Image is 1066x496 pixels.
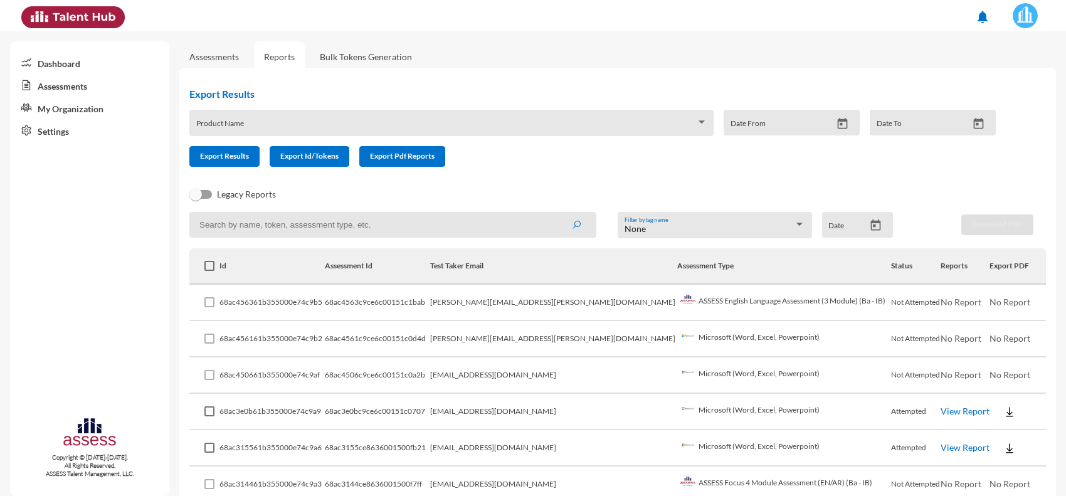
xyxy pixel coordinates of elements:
a: Dashboard [10,51,169,74]
mat-icon: notifications [975,9,990,24]
td: Microsoft (Word, Excel, Powerpoint) [677,394,892,430]
a: Reports [254,41,305,72]
td: 68ac3e0bc9ce6c00151c0707 [325,394,430,430]
span: Legacy Reports [217,187,276,202]
span: No Report [989,369,1030,380]
span: No Report [941,297,981,307]
td: 68ac4561c9ce6c00151c0d4d [325,321,430,357]
td: 68ac450661b355000e74c9af [219,357,324,394]
p: Copyright © [DATE]-[DATE]. All Rights Reserved. ASSESS Talent Management, LLC. [10,453,169,478]
td: Not Attempted [891,285,941,321]
button: Download PDF [961,214,1033,235]
span: No Report [941,333,981,344]
a: View Report [941,442,989,453]
th: Id [219,248,324,285]
td: 68ac4506c9ce6c00151c0a2b [325,357,430,394]
td: 68ac3e0b61b355000e74c9a9 [219,394,324,430]
button: Open calendar [865,219,887,232]
span: Export Id/Tokens [280,151,339,161]
span: Export Results [200,151,249,161]
a: My Organization [10,97,169,119]
td: Attempted [891,430,941,467]
td: [PERSON_NAME][EMAIL_ADDRESS][PERSON_NAME][DOMAIN_NAME] [430,285,677,321]
button: Open calendar [968,117,989,130]
td: Microsoft (Word, Excel, Powerpoint) [677,321,892,357]
td: Not Attempted [891,321,941,357]
td: Not Attempted [891,357,941,394]
th: Test Taker Email [430,248,677,285]
span: No Report [989,333,1030,344]
td: [EMAIL_ADDRESS][DOMAIN_NAME] [430,357,677,394]
a: Settings [10,119,169,142]
th: Status [891,248,941,285]
span: None [625,223,646,234]
button: Export Results [189,146,260,167]
span: No Report [989,297,1030,307]
span: Download PDF [972,219,1023,229]
span: No Report [941,478,981,489]
th: Reports [941,248,990,285]
span: No Report [941,369,981,380]
a: Bulk Tokens Generation [310,41,422,72]
img: assesscompany-logo.png [62,416,118,451]
td: [EMAIL_ADDRESS][DOMAIN_NAME] [430,394,677,430]
a: Assessments [10,74,169,97]
td: [EMAIL_ADDRESS][DOMAIN_NAME] [430,430,677,467]
a: View Report [941,406,989,416]
td: 68ac456161b355000e74c9b2 [219,321,324,357]
button: Export Pdf Reports [359,146,445,167]
span: Export Pdf Reports [370,151,435,161]
td: Microsoft (Word, Excel, Powerpoint) [677,430,892,467]
td: ASSESS English Language Assessment (3 Module) (Ba - IB) [677,285,892,321]
button: Open calendar [831,117,853,130]
td: [PERSON_NAME][EMAIL_ADDRESS][PERSON_NAME][DOMAIN_NAME] [430,321,677,357]
h2: Export Results [189,88,1006,100]
td: 68ac4563c9ce6c00151c1bab [325,285,430,321]
a: Assessments [189,51,239,62]
button: Export Id/Tokens [270,146,349,167]
td: 68ac3155ce8636001500fb21 [325,430,430,467]
td: 68ac456361b355000e74c9b5 [219,285,324,321]
span: No Report [989,478,1030,489]
th: Export PDF [989,248,1046,285]
td: Microsoft (Word, Excel, Powerpoint) [677,357,892,394]
th: Assessment Type [677,248,892,285]
td: 68ac315561b355000e74c9a6 [219,430,324,467]
input: Search by name, token, assessment type, etc. [189,212,596,238]
td: Attempted [891,394,941,430]
th: Assessment Id [325,248,430,285]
